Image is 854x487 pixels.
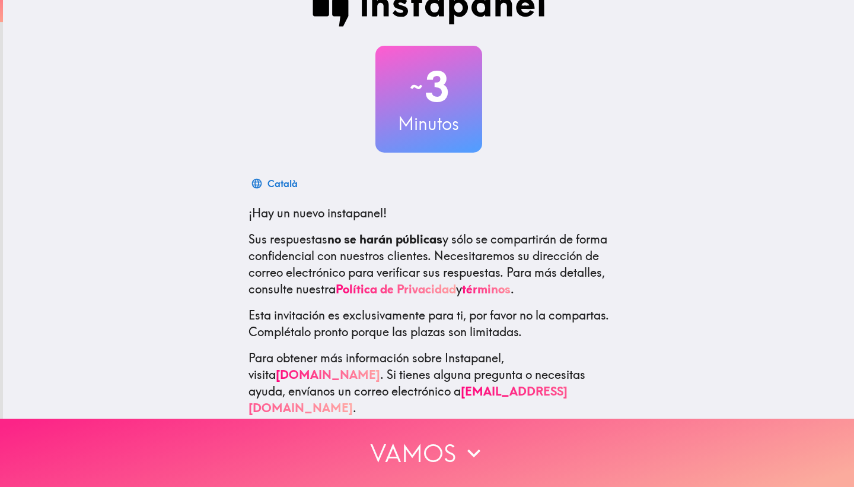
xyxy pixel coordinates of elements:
b: no se harán públicas [327,232,442,246]
a: [DOMAIN_NAME] [276,367,380,382]
p: Esta invitación es exclusivamente para ti, por favor no la compartas. Complétalo pronto porque la... [248,307,609,340]
button: Català [248,172,302,195]
span: ¡Hay un nuevo instapanel! [248,205,387,220]
a: [EMAIL_ADDRESS][DOMAIN_NAME] [248,384,568,415]
span: ~ [408,69,425,105]
p: Para obtener más información sobre Instapanel, visita . Si tienes alguna pregunta o necesitas ayu... [248,350,609,416]
h3: Minutos [375,111,482,136]
p: Sus respuestas y sólo se compartirán de forma confidencial con nuestros clientes. Necesitaremos s... [248,231,609,298]
a: términos [462,282,511,296]
a: Política de Privacidad [336,282,456,296]
div: Català [267,175,298,192]
h2: 3 [375,62,482,111]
